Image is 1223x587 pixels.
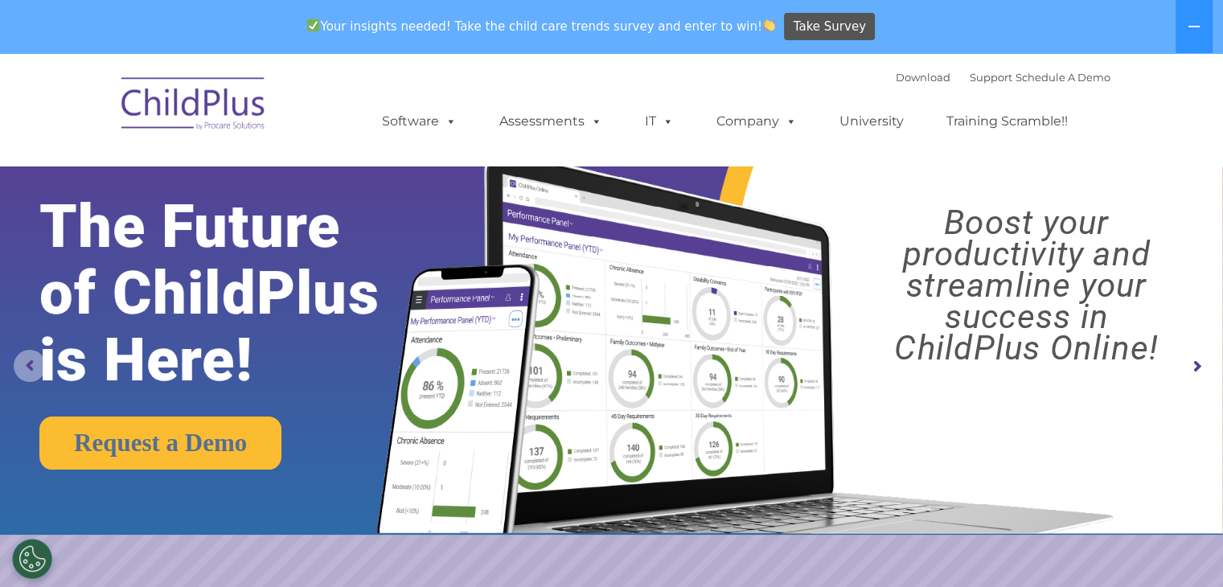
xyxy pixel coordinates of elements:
img: ✅ [307,19,319,31]
a: Company [700,105,813,138]
span: Take Survey [794,13,866,41]
a: Schedule A Demo [1016,71,1110,84]
font: | [896,71,1110,84]
a: Software [366,105,473,138]
span: Your insights needed! Take the child care trends survey and enter to win! [301,10,782,42]
a: Support [970,71,1012,84]
rs-layer: Boost your productivity and streamline your success in ChildPlus Online! [845,207,1208,363]
a: University [823,105,920,138]
a: Assessments [483,105,618,138]
a: Take Survey [784,13,875,41]
button: Cookies Settings [12,539,52,579]
a: Download [896,71,950,84]
a: Training Scramble!! [930,105,1084,138]
span: Phone number [224,172,292,184]
a: IT [629,105,690,138]
img: 👏 [763,19,775,31]
span: Last name [224,106,273,118]
iframe: Chat Widget [961,413,1223,587]
rs-layer: The Future of ChildPlus is Here! [39,193,430,393]
a: Request a Demo [39,417,281,470]
img: ChildPlus by Procare Solutions [113,66,274,146]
